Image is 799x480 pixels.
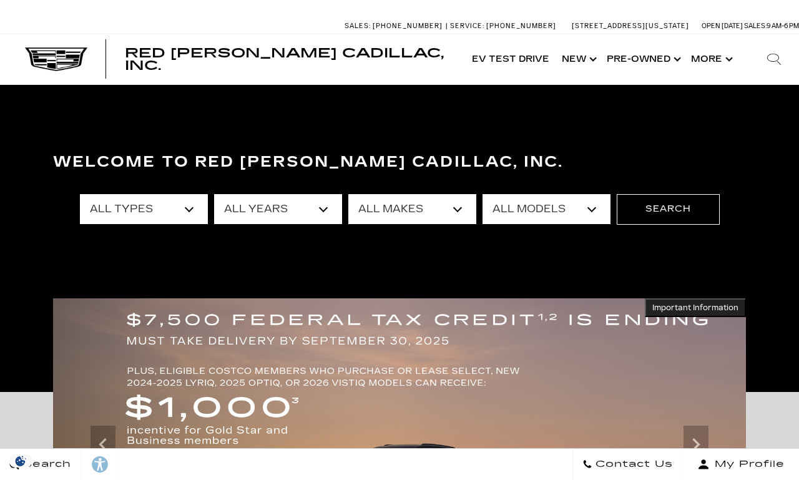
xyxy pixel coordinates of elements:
[373,22,443,30] span: [PHONE_NUMBER]
[214,194,342,224] select: Filter by year
[684,426,708,463] div: Next
[592,456,673,473] span: Contact Us
[345,22,446,29] a: Sales: [PHONE_NUMBER]
[483,194,610,224] select: Filter by model
[685,34,737,84] button: More
[348,194,476,224] select: Filter by make
[25,47,87,71] img: Cadillac Dark Logo with Cadillac White Text
[125,46,444,73] span: Red [PERSON_NAME] Cadillac, Inc.
[683,449,799,480] button: Open user profile menu
[645,298,746,317] button: Important Information
[710,456,785,473] span: My Profile
[6,454,35,468] section: Click to Open Cookie Consent Modal
[6,454,35,468] img: Opt-Out Icon
[702,22,743,30] span: Open [DATE]
[617,194,720,224] button: Search
[19,456,71,473] span: Search
[767,22,799,30] span: 9 AM-6 PM
[345,22,371,30] span: Sales:
[652,303,738,313] span: Important Information
[53,150,746,175] h3: Welcome to Red [PERSON_NAME] Cadillac, Inc.
[125,47,453,72] a: Red [PERSON_NAME] Cadillac, Inc.
[80,194,208,224] select: Filter by type
[450,22,484,30] span: Service:
[744,22,767,30] span: Sales:
[556,34,600,84] a: New
[572,22,689,30] a: [STREET_ADDRESS][US_STATE]
[466,34,556,84] a: EV Test Drive
[572,449,683,480] a: Contact Us
[446,22,559,29] a: Service: [PHONE_NUMBER]
[486,22,556,30] span: [PHONE_NUMBER]
[600,34,685,84] a: Pre-Owned
[91,426,115,463] div: Previous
